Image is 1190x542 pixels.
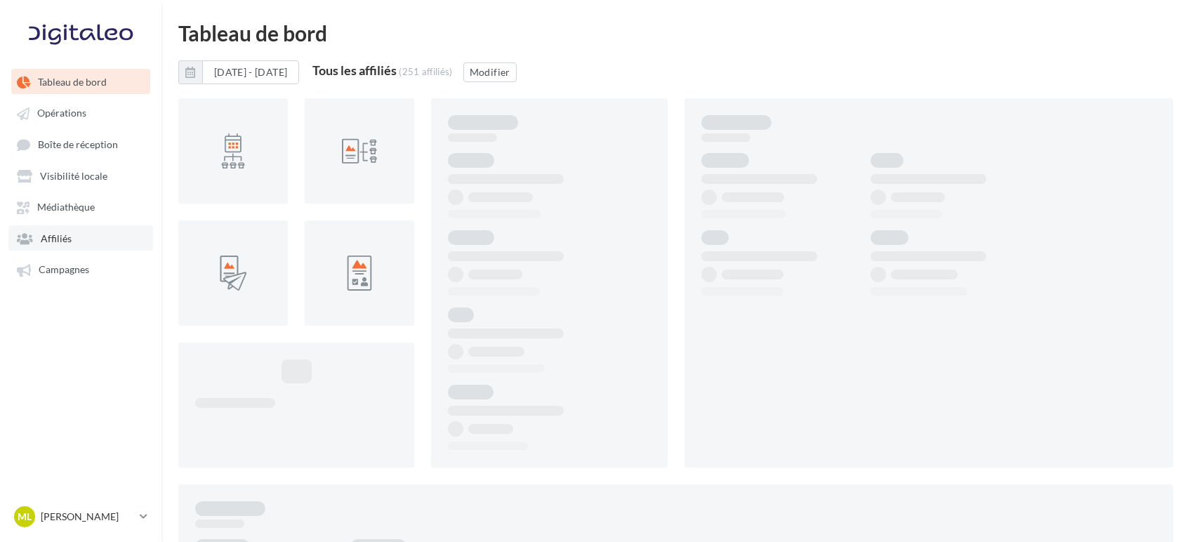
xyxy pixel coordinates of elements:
[202,60,299,84] button: [DATE] - [DATE]
[8,225,153,251] a: Affiliés
[8,163,153,188] a: Visibilité locale
[463,62,517,82] button: Modifier
[41,510,134,524] p: [PERSON_NAME]
[37,107,86,119] span: Opérations
[178,60,299,84] button: [DATE] - [DATE]
[18,510,32,524] span: ML
[8,194,153,219] a: Médiathèque
[8,69,153,94] a: Tableau de bord
[37,201,95,213] span: Médiathèque
[8,131,153,157] a: Boîte de réception
[312,64,397,77] div: Tous les affiliés
[38,138,118,150] span: Boîte de réception
[41,232,72,244] span: Affiliés
[8,100,153,125] a: Opérations
[40,170,107,182] span: Visibilité locale
[399,66,453,77] div: (251 affiliés)
[11,503,150,530] a: ML [PERSON_NAME]
[38,76,107,88] span: Tableau de bord
[39,264,89,276] span: Campagnes
[8,256,153,282] a: Campagnes
[178,22,1173,44] div: Tableau de bord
